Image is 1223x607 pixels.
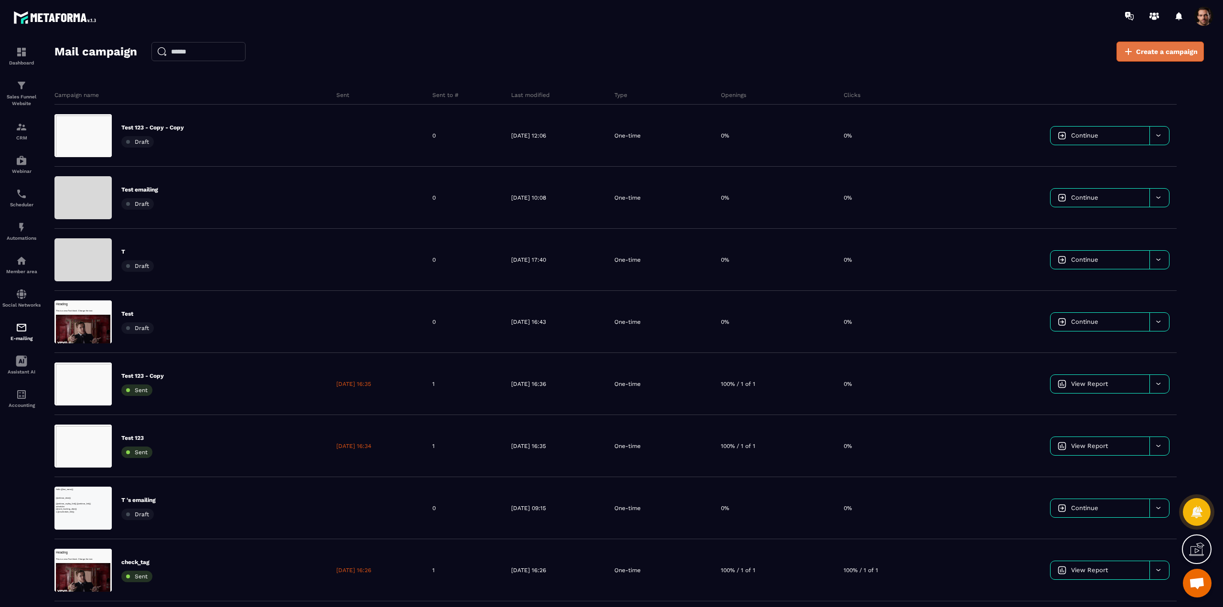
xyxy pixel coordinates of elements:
[16,46,27,58] img: formation
[336,380,371,388] p: [DATE] 16:35
[2,39,41,73] a: formationformationDashboard
[1051,437,1149,455] a: View Report
[1051,127,1149,145] a: Continue
[1058,566,1066,575] img: icon
[2,248,41,281] a: automationsautomationsMember area
[5,29,186,39] p: This is a new Text block. Change the text.
[844,194,852,202] p: 0%
[511,91,550,99] p: Last modified
[844,132,852,139] p: 0%
[13,9,99,26] img: logo
[614,318,641,326] p: One-time
[1183,569,1212,597] div: Open chat
[844,566,878,574] p: 100% / 1 of 1
[614,194,641,202] p: One-time
[16,322,27,333] img: email
[432,194,436,202] p: 0
[511,504,546,512] p: [DATE] 09:15
[2,202,41,207] p: Scheduler
[721,442,755,450] p: 100% / 1 of 1
[2,348,41,382] a: Assistant AI
[511,442,546,450] p: [DATE] 16:35
[1058,256,1066,264] img: icon
[1051,561,1149,579] a: View Report
[511,380,546,388] p: [DATE] 16:36
[135,263,149,269] span: Draft
[16,389,27,400] img: accountant
[1058,442,1066,450] img: icon
[1051,375,1149,393] a: View Report
[16,80,27,91] img: formation
[2,181,41,214] a: schedulerschedulerScheduler
[614,132,641,139] p: One-time
[54,42,137,61] h2: Mail campaign
[1071,132,1098,139] span: Continue
[121,248,154,256] p: T
[432,256,436,264] p: 0
[135,511,149,518] span: Draft
[135,325,149,331] span: Draft
[121,372,164,380] p: Test 123 - Copy
[432,318,436,326] p: 0
[1071,380,1108,387] span: View Report
[1051,313,1149,331] a: Continue
[721,132,729,139] p: 0%
[135,449,148,456] span: Sent
[721,566,755,574] p: 100% / 1 of 1
[432,91,459,99] p: Sent to #
[844,504,852,512] p: 0%
[844,256,852,264] p: 0%
[432,504,436,512] p: 0
[1071,442,1108,449] span: View Report
[1051,189,1149,207] a: Continue
[121,558,152,566] p: check_tag
[2,403,41,408] p: Accounting
[2,135,41,140] p: CRM
[2,214,41,248] a: automationsautomationsAutomations
[121,496,156,504] p: T 's emailing
[54,91,99,99] p: Campaign name
[5,5,186,20] h1: Heading
[336,91,349,99] p: Sent
[2,60,41,65] p: Dashboard
[614,566,641,574] p: One-time
[511,566,546,574] p: [DATE] 16:26
[614,91,627,99] p: Type
[135,138,149,145] span: Draft
[844,91,860,99] p: Clicks
[432,442,435,450] p: 1
[432,380,435,388] p: 1
[16,222,27,233] img: automations
[1058,504,1066,512] img: icon
[844,318,852,326] p: 0%
[1071,194,1098,201] span: Continue
[1051,499,1149,517] a: Continue
[16,255,27,266] img: automations
[1116,42,1204,62] a: Create a campaign
[721,504,729,512] p: 0%
[432,566,435,574] p: 1
[1071,504,1098,511] span: Continue
[5,5,186,14] p: Hello {{first_name}}
[2,382,41,415] a: accountantaccountantAccounting
[2,73,41,114] a: formationformationSales Funnel Website
[16,121,27,133] img: formation
[721,256,729,264] p: 0%
[721,380,755,388] p: 100% / 1 of 1
[1058,131,1066,140] img: icon
[16,155,27,166] img: automations
[1058,318,1066,326] img: icon
[511,256,546,264] p: [DATE] 17:40
[721,194,729,202] p: 0%
[721,91,746,99] p: Openings
[614,256,641,264] p: One-time
[844,442,852,450] p: 0%
[2,148,41,181] a: automationsautomationsWebinar
[121,434,152,442] p: Test 123
[1071,318,1098,325] span: Continue
[5,61,186,71] p: scheduler
[336,442,371,450] p: [DATE] 16:34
